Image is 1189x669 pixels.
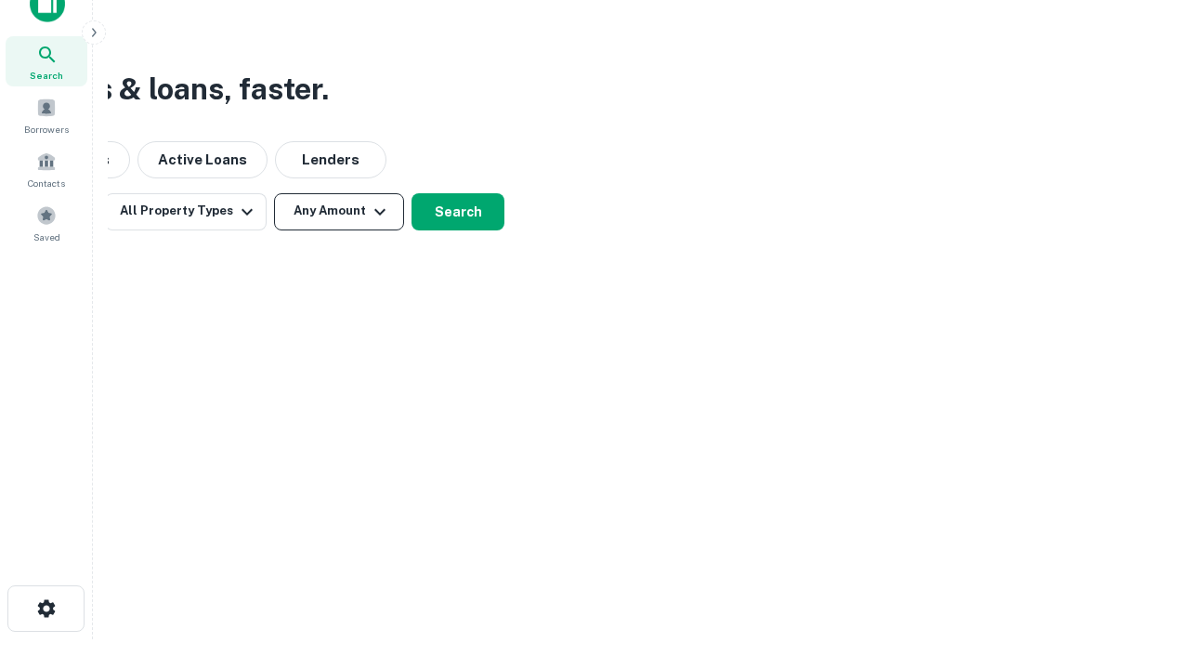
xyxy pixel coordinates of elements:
[105,193,267,230] button: All Property Types
[412,193,504,230] button: Search
[28,176,65,190] span: Contacts
[6,36,87,86] a: Search
[30,68,63,83] span: Search
[6,198,87,248] a: Saved
[274,193,404,230] button: Any Amount
[1096,520,1189,610] iframe: Chat Widget
[6,144,87,194] a: Contacts
[275,141,386,178] button: Lenders
[6,90,87,140] a: Borrowers
[137,141,268,178] button: Active Loans
[33,230,60,244] span: Saved
[24,122,69,137] span: Borrowers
